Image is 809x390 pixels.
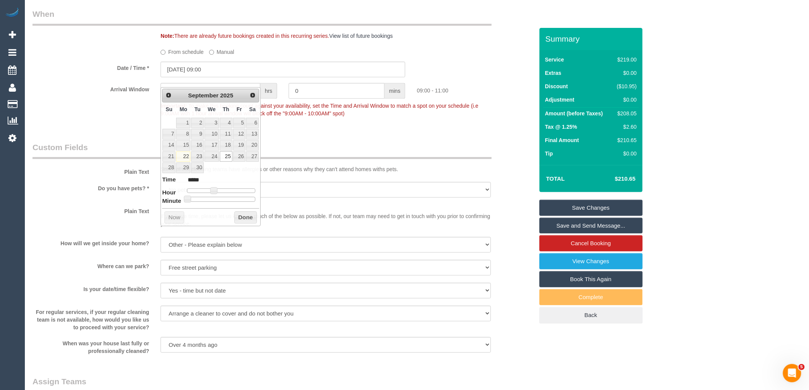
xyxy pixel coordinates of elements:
div: 09:00 - 11:00 [411,83,539,94]
a: 18 [220,140,232,150]
a: 13 [246,129,259,139]
h3: Summary [546,34,639,43]
button: Now [164,211,184,223]
span: To make this booking count against your availability, set the Time and Arrival Window to match a ... [161,103,478,117]
a: View list of future bookings [329,33,393,39]
a: Save Changes [539,200,643,216]
a: 28 [162,162,175,173]
span: Monday [180,106,187,112]
div: $210.65 [614,136,637,144]
a: 15 [176,140,190,150]
a: 14 [162,140,175,150]
label: Adjustment [545,96,575,104]
label: Final Amount [545,136,579,144]
dt: Time [162,175,176,185]
a: 22 [176,151,190,162]
div: ($10.95) [614,83,637,90]
span: Thursday [223,106,229,112]
div: There are already future bookings created in this recurring series. [155,32,539,40]
label: Is your date/time flexible? [27,283,155,293]
button: Done [234,211,257,223]
a: 16 [191,140,203,150]
div: $219.00 [614,56,637,63]
a: Prev [163,90,174,100]
label: Amount (before Taxes) [545,110,603,117]
a: 7 [162,129,175,139]
a: 20 [246,140,259,150]
a: Save and Send Message... [539,218,643,234]
label: When was your house last fully or professionally cleaned? [27,337,155,355]
img: Automaid Logo [5,8,20,18]
div: $208.05 [614,110,637,117]
span: mins [385,83,406,99]
span: Wednesday [208,106,216,112]
div: $2.60 [614,123,637,131]
label: Tax @ 1.25% [545,123,577,131]
span: Next [250,92,256,98]
span: 2025 [220,92,233,99]
label: Plain Text [27,165,155,176]
legend: Custom Fields [32,142,492,159]
label: For regular services, if your regular cleaning team is not available, how would you like us to pr... [27,306,155,331]
label: Do you have pets? * [27,182,155,192]
input: Manual [209,50,214,55]
a: 26 [233,151,245,162]
a: 24 [205,151,219,162]
a: 23 [191,151,203,162]
span: 5 [799,364,805,370]
label: Manual [209,45,234,56]
a: 12 [233,129,245,139]
strong: Total [546,175,565,182]
label: Arrival Window [27,83,155,93]
a: 27 [246,151,259,162]
a: Next [247,90,258,100]
a: 6 [246,118,259,128]
label: Plain Text [27,205,155,215]
a: 17 [205,140,219,150]
p: If you have time, please let us know as much of the below as possible. If not, our team may need ... [161,205,491,228]
a: 4 [220,118,232,128]
input: From schedule [161,50,166,55]
dt: Minute [162,197,181,206]
a: 19 [233,140,245,150]
a: View Changes [539,253,643,269]
div: $0.00 [614,150,637,157]
a: 29 [176,162,190,173]
a: 5 [233,118,245,128]
a: Book This Again [539,271,643,287]
label: How will we get inside your home? [27,237,155,247]
legend: When [32,8,492,26]
div: $0.00 [614,69,637,77]
label: Date / Time * [27,61,155,72]
label: From schedule [161,45,204,56]
span: Friday [237,106,242,112]
span: Sunday [166,106,172,112]
label: Discount [545,83,568,90]
div: $0.00 [614,96,637,104]
a: 9 [191,129,203,139]
span: September [188,92,219,99]
h4: $210.65 [592,176,635,182]
label: Service [545,56,564,63]
a: Cancel Booking [539,235,643,251]
a: 25 [220,151,232,162]
label: Where can we park? [27,260,155,270]
a: 1 [176,118,190,128]
a: 8 [176,129,190,139]
span: hrs [260,83,277,99]
strong: Note: [161,33,174,39]
a: 2 [191,118,203,128]
span: Tuesday [195,106,201,112]
a: 10 [205,129,219,139]
input: DD/MM/YYYY HH:MM [161,61,405,77]
a: 30 [191,162,203,173]
iframe: Intercom live chat [783,364,801,382]
a: Back [539,307,643,323]
p: Some of our cleaning teams have allergies or other reasons why they can't attend homes withs pets. [161,165,491,173]
span: Saturday [249,106,256,112]
dt: Hour [162,188,176,198]
span: Prev [166,92,172,98]
a: 21 [162,151,175,162]
label: Extras [545,69,562,77]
